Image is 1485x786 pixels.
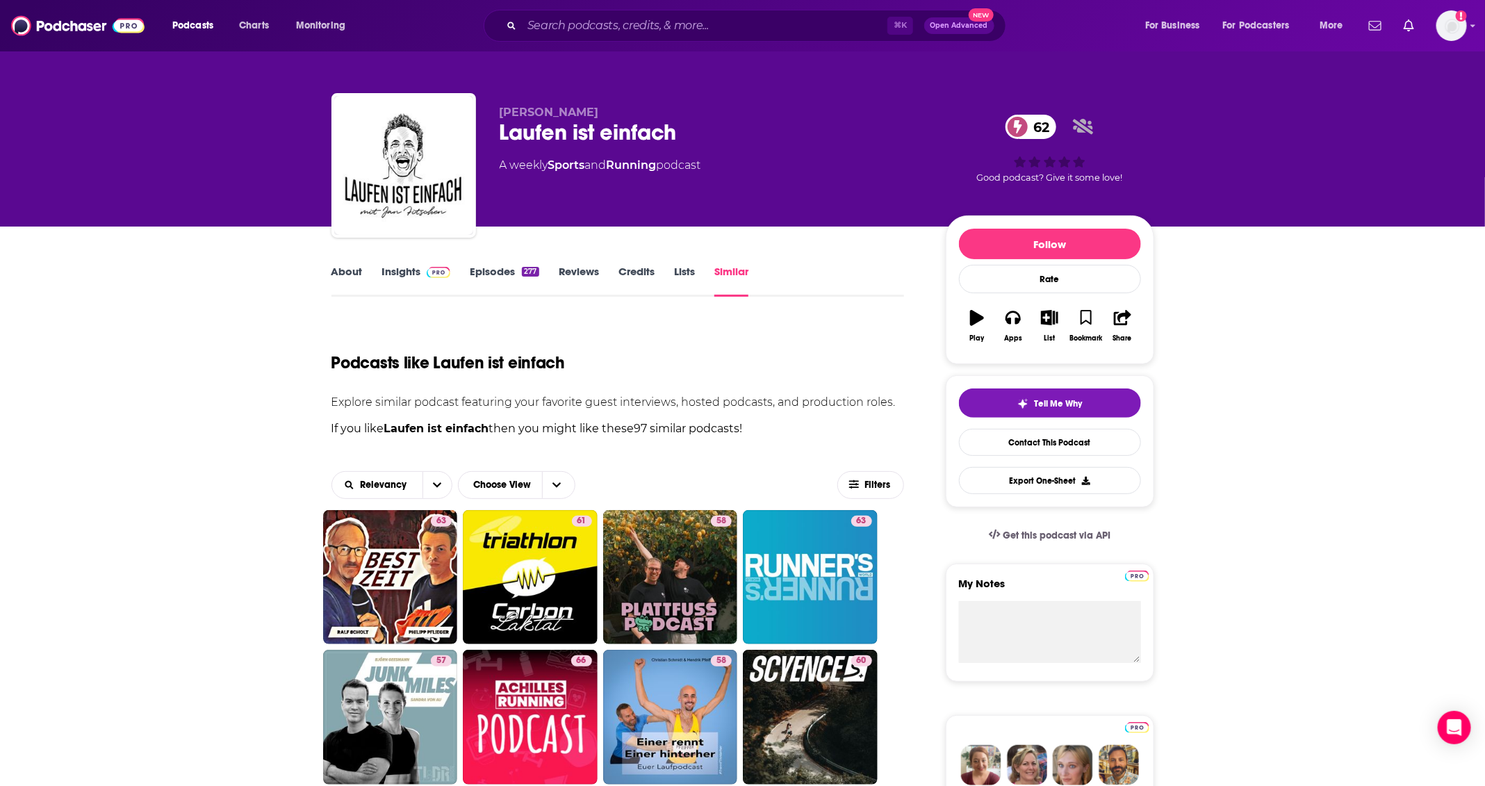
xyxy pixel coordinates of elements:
[382,265,451,297] a: InsightsPodchaser Pro
[1214,15,1310,37] button: open menu
[1363,14,1387,38] a: Show notifications dropdown
[577,654,586,668] span: 66
[571,655,592,666] a: 66
[969,334,984,343] div: Play
[422,472,452,498] button: open menu
[548,158,585,172] a: Sports
[1044,334,1056,343] div: List
[837,471,904,499] button: Filters
[607,158,657,172] a: Running
[1017,398,1028,409] img: tell me why sparkle
[1099,745,1139,785] img: Jon Profile
[930,22,988,29] span: Open Advanced
[11,13,145,39] img: Podchaser - Follow, Share and Rate Podcasts
[1125,722,1149,733] img: Podchaser Pro
[585,158,607,172] span: and
[577,514,586,528] span: 61
[603,650,738,785] a: 58
[969,8,994,22] span: New
[332,480,423,490] button: open menu
[959,467,1141,494] button: Export One-Sheet
[331,471,453,499] h2: Choose List sort
[1125,571,1149,582] img: Podchaser Pro
[431,655,452,666] a: 57
[1113,334,1132,343] div: Share
[331,265,363,297] a: About
[959,429,1141,456] a: Contact This Podcast
[1398,14,1420,38] a: Show notifications dropdown
[163,15,231,37] button: open menu
[1019,115,1056,139] span: 62
[463,510,598,645] a: 61
[743,650,878,785] a: 60
[286,15,363,37] button: open menu
[1436,10,1467,41] span: Logged in as carinaliu
[436,514,446,528] span: 63
[1223,16,1290,35] span: For Podcasters
[995,301,1031,351] button: Apps
[384,422,489,435] strong: Laufen ist einfach
[463,650,598,785] a: 66
[711,655,732,666] a: 58
[522,267,539,277] div: 277
[1436,10,1467,41] img: User Profile
[618,265,655,297] a: Credits
[864,480,892,490] span: Filters
[296,16,345,35] span: Monitoring
[458,471,584,499] h2: Choose View
[959,388,1141,418] button: tell me why sparkleTell Me Why
[743,510,878,645] a: 63
[887,17,913,35] span: ⌘ K
[1006,115,1056,139] a: 62
[239,16,269,35] span: Charts
[857,514,867,528] span: 63
[331,395,905,409] p: Explore similar podcast featuring your favorite guest interviews, hosted podcasts, and production...
[331,352,565,373] h1: Podcasts like Laufen ist einfach
[716,654,726,668] span: 58
[427,267,451,278] img: Podchaser Pro
[959,229,1141,259] button: Follow
[714,265,748,297] a: Similar
[1104,301,1140,351] button: Share
[360,480,411,490] span: Relevancy
[851,655,872,666] a: 60
[1125,720,1149,733] a: Pro website
[959,577,1141,601] label: My Notes
[572,516,592,527] a: 61
[1135,15,1217,37] button: open menu
[1145,16,1200,35] span: For Business
[1320,16,1343,35] span: More
[331,420,905,438] p: If you like then you might like these 97 similar podcasts !
[1456,10,1467,22] svg: Add a profile image
[230,15,277,37] a: Charts
[172,16,213,35] span: Podcasts
[462,473,542,497] span: Choose View
[1125,568,1149,582] a: Pro website
[1031,301,1067,351] button: List
[436,654,446,668] span: 57
[470,265,539,297] a: Episodes277
[978,518,1122,552] a: Get this podcast via API
[1069,334,1102,343] div: Bookmark
[334,96,473,235] img: Laufen ist einfach
[458,471,575,499] button: Choose View
[323,510,458,645] a: 63
[1438,711,1471,744] div: Open Intercom Messenger
[1007,745,1047,785] img: Barbara Profile
[1068,301,1104,351] button: Bookmark
[1003,530,1110,541] span: Get this podcast via API
[1004,334,1022,343] div: Apps
[522,15,887,37] input: Search podcasts, credits, & more...
[323,650,458,785] a: 57
[500,157,701,174] div: A weekly podcast
[500,106,599,119] span: [PERSON_NAME]
[674,265,695,297] a: Lists
[959,301,995,351] button: Play
[559,265,599,297] a: Reviews
[857,654,867,668] span: 60
[924,17,994,34] button: Open AdvancedNew
[977,172,1123,183] span: Good podcast? Give it some love!
[431,516,452,527] a: 63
